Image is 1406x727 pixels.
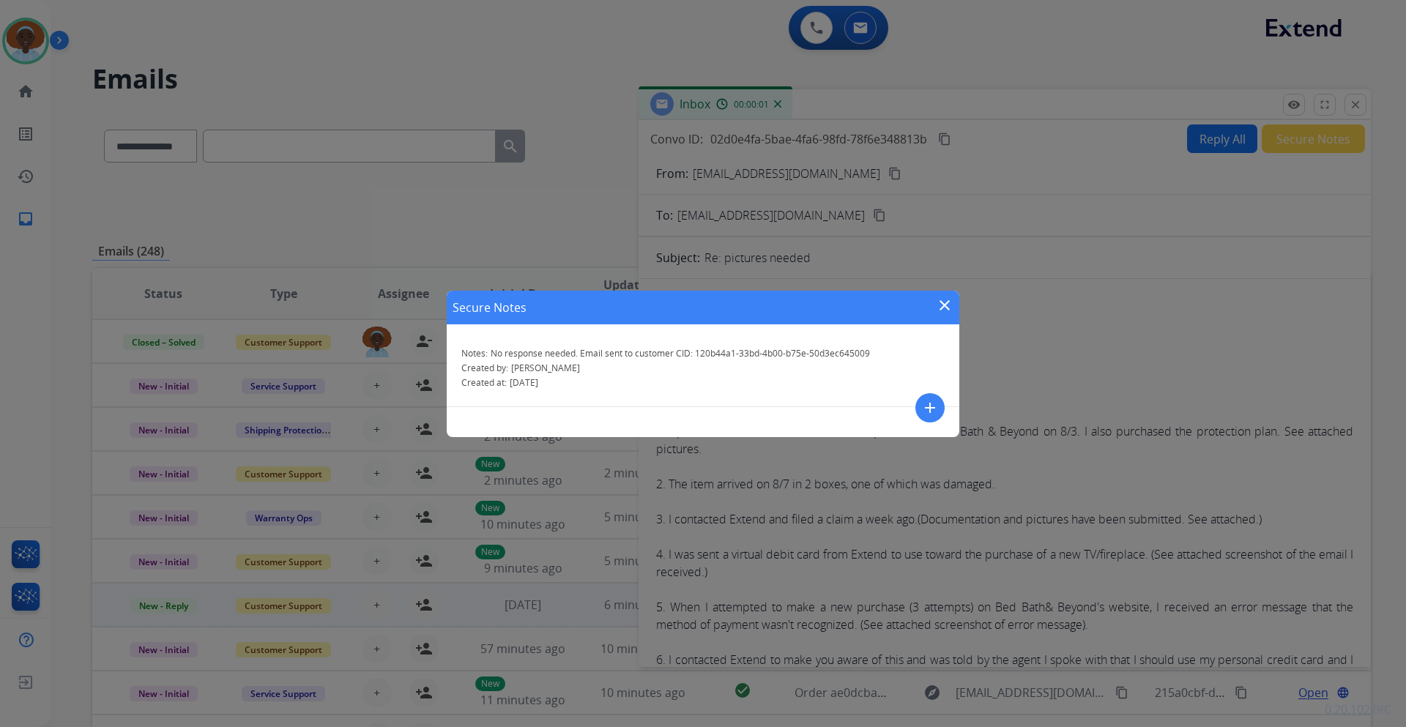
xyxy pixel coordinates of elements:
[936,297,953,314] mat-icon: close
[921,399,939,417] mat-icon: add
[461,347,488,359] span: Notes:
[453,299,527,316] h1: Secure Notes
[1325,701,1391,718] p: 0.20.1027RC
[511,362,580,374] span: [PERSON_NAME]
[510,376,538,389] span: [DATE]
[461,376,507,389] span: Created at:
[491,347,870,359] span: No response needed. Email sent to customer CID: 120b44a1-33bd-4b00-b75e-50d3ec645009
[461,362,508,374] span: Created by:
